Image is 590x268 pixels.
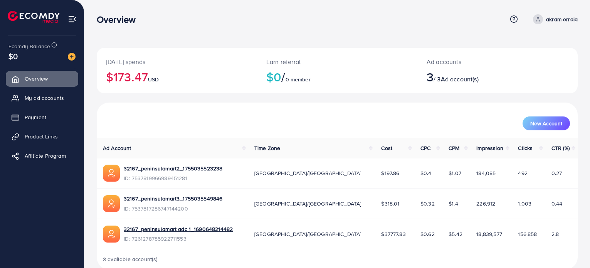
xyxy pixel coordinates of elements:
span: Payment [25,113,46,121]
span: Overview [25,75,48,83]
span: Impression [476,144,503,152]
span: $5.42 [449,230,462,238]
span: ID: 7537819966989451281 [124,174,222,182]
span: $0.62 [420,230,435,238]
span: My ad accounts [25,94,64,102]
span: / [281,68,285,86]
a: Overview [6,71,78,86]
span: [GEOGRAPHIC_DATA]/[GEOGRAPHIC_DATA] [254,200,361,207]
img: ic-ads-acc.e4c84228.svg [103,195,120,212]
img: logo [8,11,60,23]
span: $37777.83 [381,230,405,238]
h2: $0 [266,69,408,84]
span: $197.86 [381,169,399,177]
span: Ad Account [103,144,131,152]
span: $0.4 [420,169,432,177]
span: Affiliate Program [25,152,66,160]
span: Product Links [25,133,58,140]
span: 0 member [286,76,311,83]
span: CTR (%) [551,144,570,152]
span: ID: 7261278785922711553 [124,235,233,243]
span: Cost [381,144,392,152]
h2: $173.47 [106,69,248,84]
h3: Overview [97,14,142,25]
span: New Account [530,121,562,126]
span: [GEOGRAPHIC_DATA]/[GEOGRAPHIC_DATA] [254,230,361,238]
a: 32167_peninsulamart3_1755035549846 [124,195,222,202]
span: $1.4 [449,200,458,207]
img: menu [68,15,77,24]
span: 2.8 [551,230,559,238]
span: $318.01 [381,200,399,207]
img: ic-ads-acc.e4c84228.svg [103,226,120,243]
a: Product Links [6,129,78,144]
a: 32167_peninsulamart2_1755035523238 [124,165,222,172]
img: ic-ads-acc.e4c84228.svg [103,165,120,182]
span: USD [148,76,159,83]
p: Ad accounts [427,57,528,66]
span: [GEOGRAPHIC_DATA]/[GEOGRAPHIC_DATA] [254,169,361,177]
span: 184,085 [476,169,496,177]
span: 492 [518,169,527,177]
span: 1,003 [518,200,531,207]
h2: / 3 [427,69,528,84]
span: 0.27 [551,169,562,177]
span: 18,839,577 [476,230,502,238]
span: ID: 7537817286747144200 [124,205,222,212]
span: Ad account(s) [441,75,479,83]
p: [DATE] spends [106,57,248,66]
a: 32167_peninsulamart adc 1_1690648214482 [124,225,233,233]
a: akram erraia [530,14,578,24]
a: Payment [6,110,78,125]
span: 0.44 [551,200,563,207]
span: 226,912 [476,200,495,207]
span: CPC [420,144,430,152]
span: 156,858 [518,230,537,238]
p: akram erraia [546,15,578,24]
span: 3 available account(s) [103,255,158,263]
span: Ecomdy Balance [8,42,50,50]
button: New Account [523,116,570,130]
a: My ad accounts [6,90,78,106]
span: $0 [8,51,18,62]
a: Affiliate Program [6,148,78,163]
span: $1.07 [449,169,461,177]
span: Time Zone [254,144,280,152]
span: $0.32 [420,200,435,207]
span: 3 [427,68,434,86]
p: Earn referral [266,57,408,66]
span: CPM [449,144,459,152]
img: image [68,53,76,61]
span: Clicks [518,144,533,152]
